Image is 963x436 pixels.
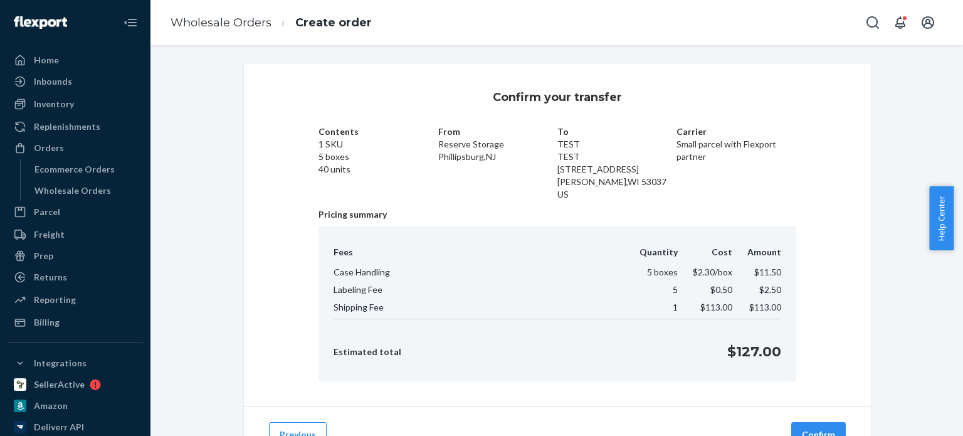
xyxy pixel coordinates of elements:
[8,290,143,310] a: Reporting
[34,206,60,218] div: Parcel
[334,299,624,319] td: Shipping Fee
[438,125,557,201] div: Reserve Storage Phillipsburg , NJ
[676,125,796,138] p: Carrier
[624,263,678,281] td: 5 boxes
[34,294,76,306] div: Reporting
[710,284,732,295] span: $0.50
[8,72,143,92] a: Inbounds
[28,181,144,201] a: Wholesale Orders
[759,284,781,295] span: $2.50
[171,16,271,29] a: Wholesale Orders
[34,421,84,433] div: Deliverr API
[8,202,143,222] a: Parcel
[929,186,954,250] button: Help Center
[8,94,143,114] a: Inventory
[624,246,678,263] th: Quantity
[700,302,732,312] span: $113.00
[34,75,72,88] div: Inbounds
[14,16,67,29] img: Flexport logo
[8,396,143,416] a: Amazon
[749,302,781,312] span: $113.00
[557,138,676,151] p: TEST
[624,281,678,299] td: 5
[8,375,143,395] a: SellerActive
[557,163,676,176] p: [STREET_ADDRESS]
[8,138,143,158] a: Orders
[334,263,624,281] td: Case Handling
[34,228,65,241] div: Freight
[334,281,624,299] td: Labeling Fee
[34,378,85,391] div: SellerActive
[8,225,143,245] a: Freight
[318,125,438,201] div: 1 SKU 5 boxes 40 units
[438,125,557,138] p: From
[727,342,781,361] p: $127.00
[8,50,143,70] a: Home
[160,4,382,41] ol: breadcrumbs
[624,299,678,319] td: 1
[34,316,60,329] div: Billing
[557,125,676,138] p: To
[8,117,143,137] a: Replenishments
[34,163,115,176] div: Ecommerce Orders
[34,54,59,66] div: Home
[34,400,68,412] div: Amazon
[318,208,796,221] p: Pricing summary
[557,188,676,201] p: US
[334,246,624,263] th: Fees
[34,184,111,197] div: Wholesale Orders
[678,246,732,263] th: Cost
[8,353,143,373] button: Integrations
[860,10,885,35] button: Open Search Box
[318,125,438,138] p: Contents
[693,267,732,277] span: $2.30 /box
[34,357,87,370] div: Integrations
[915,10,940,35] button: Open account menu
[888,10,913,35] button: Open notifications
[34,120,100,133] div: Replenishments
[732,246,781,263] th: Amount
[334,346,401,358] p: Estimated total
[557,176,676,188] p: [PERSON_NAME] , WI 53037
[28,159,144,179] a: Ecommerce Orders
[557,151,676,163] p: TEST
[34,142,64,154] div: Orders
[676,125,796,201] div: Small parcel with Flexport partner
[295,16,372,29] a: Create order
[8,246,143,266] a: Prep
[8,312,143,332] a: Billing
[493,89,622,105] h3: Confirm your transfer
[34,98,74,110] div: Inventory
[118,10,143,35] button: Close Navigation
[8,267,143,287] a: Returns
[34,271,67,284] div: Returns
[883,398,950,430] iframe: Opens a widget where you can chat to one of our agents
[34,250,53,262] div: Prep
[754,267,781,277] span: $11.50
